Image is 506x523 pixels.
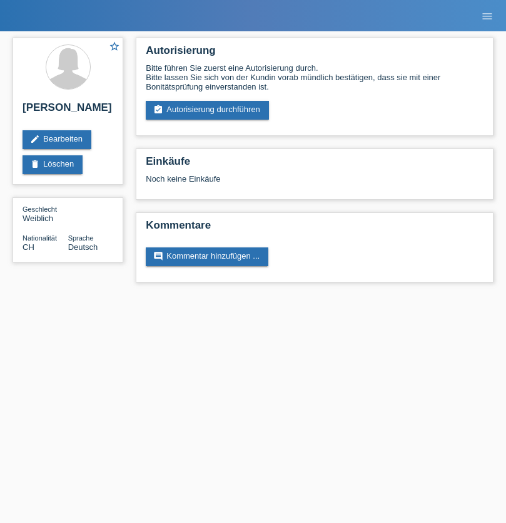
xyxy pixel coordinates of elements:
[68,242,98,252] span: Deutsch
[23,101,113,120] h2: [PERSON_NAME]
[23,155,83,174] a: deleteLöschen
[146,63,483,91] div: Bitte führen Sie zuerst eine Autorisierung durch. Bitte lassen Sie sich von der Kundin vorab münd...
[146,247,268,266] a: commentKommentar hinzufügen ...
[109,41,120,52] i: star_border
[23,130,91,149] a: editBearbeiten
[23,205,57,213] span: Geschlecht
[23,234,57,242] span: Nationalität
[146,174,483,193] div: Noch keine Einkäufe
[153,105,163,115] i: assignment_turned_in
[146,44,483,63] h2: Autorisierung
[23,242,34,252] span: Schweiz
[146,219,483,238] h2: Kommentare
[146,155,483,174] h2: Einkäufe
[109,41,120,54] a: star_border
[481,10,493,23] i: menu
[146,101,269,120] a: assignment_turned_inAutorisierung durchführen
[30,134,40,144] i: edit
[68,234,94,242] span: Sprache
[475,12,500,19] a: menu
[30,159,40,169] i: delete
[153,251,163,261] i: comment
[23,204,68,223] div: Weiblich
